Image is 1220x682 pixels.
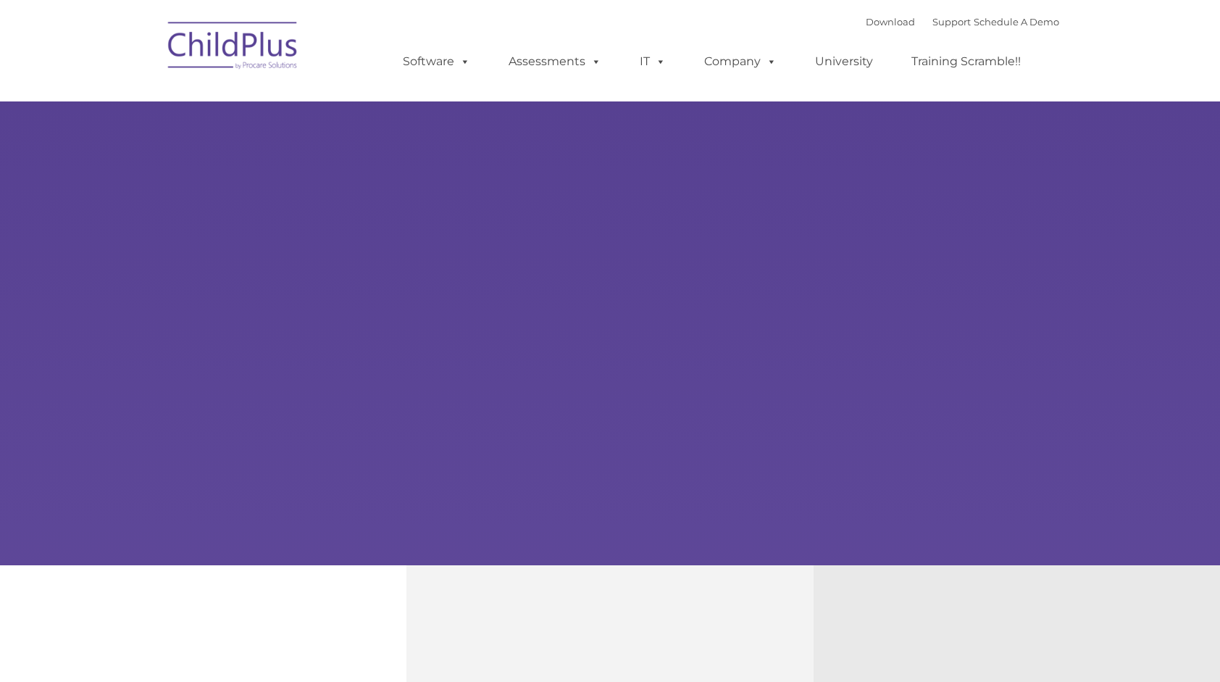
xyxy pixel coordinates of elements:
[690,47,791,76] a: Company
[974,16,1059,28] a: Schedule A Demo
[494,47,616,76] a: Assessments
[897,47,1035,76] a: Training Scramble!!
[161,12,306,84] img: ChildPlus by Procare Solutions
[866,16,915,28] a: Download
[625,47,680,76] a: IT
[932,16,971,28] a: Support
[866,16,1059,28] font: |
[801,47,887,76] a: University
[388,47,485,76] a: Software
